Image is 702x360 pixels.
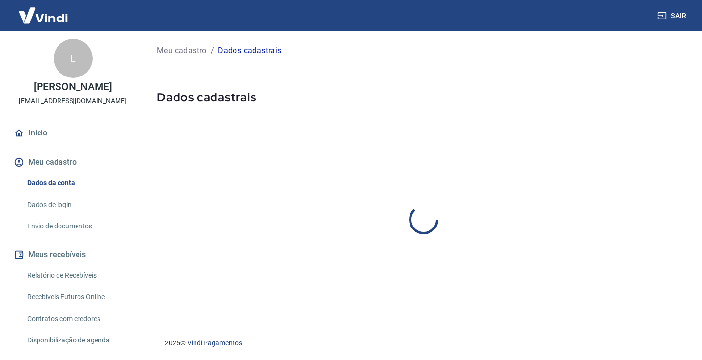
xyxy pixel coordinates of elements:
a: Recebíveis Futuros Online [23,287,134,307]
button: Meu cadastro [12,152,134,173]
a: Meu cadastro [157,45,207,57]
a: Relatório de Recebíveis [23,265,134,285]
p: [PERSON_NAME] [34,82,112,92]
a: Vindi Pagamentos [187,339,242,347]
button: Meus recebíveis [12,244,134,265]
a: Dados da conta [23,173,134,193]
a: Envio de documentos [23,216,134,236]
p: 2025 © [165,338,679,348]
div: L [54,39,93,78]
a: Disponibilização de agenda [23,330,134,350]
button: Sair [655,7,690,25]
p: Dados cadastrais [218,45,281,57]
a: Dados de login [23,195,134,215]
p: [EMAIL_ADDRESS][DOMAIN_NAME] [19,96,127,106]
a: Contratos com credores [23,309,134,329]
a: Início [12,122,134,144]
p: / [211,45,214,57]
h5: Dados cadastrais [157,90,690,105]
img: Vindi [12,0,75,30]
